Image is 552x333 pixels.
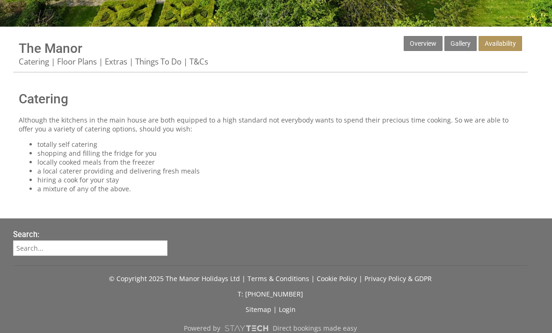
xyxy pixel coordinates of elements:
[37,184,522,193] li: a mixture of any of the above.
[359,274,363,283] span: |
[19,91,522,107] a: Catering
[13,240,167,256] input: Search...
[19,116,522,133] p: Although the kitchens in the main house are both equipped to a high standard not everybody wants ...
[273,305,277,314] span: |
[105,56,127,67] a: Extras
[109,274,240,283] a: © Copyright 2025 The Manor Holidays Ltd
[311,274,315,283] span: |
[19,56,49,67] a: Catering
[189,56,208,67] a: T&Cs
[57,56,97,67] a: Floor Plans
[242,274,246,283] span: |
[279,305,296,314] a: Login
[37,158,522,166] li: locally cooked meals from the freezer
[13,230,167,239] h3: Search:
[135,56,182,67] a: Things To Do
[246,305,271,314] a: Sitemap
[37,140,522,149] li: totally self catering
[479,36,522,51] a: Availability
[364,274,432,283] a: Privacy Policy & GDPR
[444,36,477,51] a: Gallery
[238,290,303,298] a: T: [PHONE_NUMBER]
[247,274,309,283] a: Terms & Conditions
[37,175,522,184] li: hiring a cook for your stay
[317,274,357,283] a: Cookie Policy
[37,166,522,175] li: a local caterer providing and delivering fresh meals
[37,149,522,158] li: shopping and filling the fridge for you
[19,41,82,56] a: The Manor
[404,36,443,51] a: Overview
